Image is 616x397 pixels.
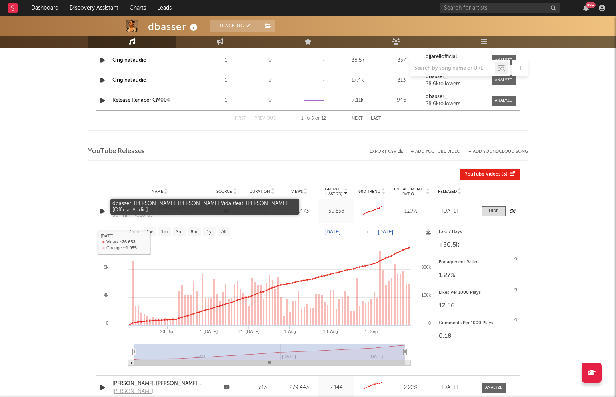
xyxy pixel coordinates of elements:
[246,384,278,392] div: 5:13
[426,54,457,59] strong: djjarellofficial
[439,258,516,267] div: Engagement Ratio
[305,117,310,120] span: to
[439,227,516,237] div: Last 7 Days
[112,58,146,63] a: Original audio
[238,329,260,334] text: 21. [DATE]
[112,98,170,103] a: Release Renacer CM004
[338,96,378,104] div: 7.11k
[365,329,378,334] text: 1. Sep
[411,150,460,154] button: + Add YouTube Video
[216,189,232,194] span: Source
[426,74,486,80] a: dbasser_
[325,187,343,192] p: Growth
[468,150,528,154] button: + Add SoundCloud Song
[315,117,320,120] span: of
[382,76,422,84] div: 313
[206,76,246,84] div: 1
[325,229,340,235] text: [DATE]
[586,2,596,8] div: 99 +
[370,149,403,154] button: Export CSV
[421,265,431,269] text: 300k
[439,240,516,250] div: +50.5k
[147,229,153,235] text: 1w
[392,384,430,392] div: 2.22 %
[128,229,141,235] text: Zoom
[460,150,528,154] button: + Add SoundCloud Song
[160,329,175,334] text: 23. Jun
[320,207,352,215] div: 50.538
[254,116,276,121] button: Previous
[191,229,198,235] text: 6m
[465,172,508,177] span: ( 5 )
[292,114,336,124] div: 1 5 12
[235,116,246,121] button: First
[421,293,431,297] text: 150k
[426,81,486,87] div: 28.6k followers
[426,54,486,60] a: djjarellofficial
[206,96,246,104] div: 1
[426,94,448,99] strong: dbasser_
[112,388,160,396] a: [PERSON_NAME] Oficial
[112,211,155,219] a: Spinnin' Records
[206,229,212,235] text: 1y
[338,76,378,84] div: 17.4k
[88,147,145,156] span: YouTube Releases
[246,207,278,215] div: 5:13
[210,20,260,32] button: Tracking
[291,189,303,194] span: Views
[439,301,516,311] div: 12.56
[382,56,422,64] div: 337
[426,94,486,100] a: dbasser_
[250,96,290,104] div: 0
[206,56,246,64] div: 1
[434,384,466,392] div: [DATE]
[250,189,270,194] span: Duration
[403,150,460,154] div: + Add YouTube Video
[323,329,338,334] text: 18. Aug
[161,229,168,235] text: 1m
[364,229,369,235] text: →
[438,189,457,194] span: Released
[112,203,207,211] a: dbasser, [PERSON_NAME], [PERSON_NAME] Vida (feat. [PERSON_NAME]) [Official Audio]
[378,229,393,235] text: [DATE]
[250,56,290,64] div: 0
[426,74,448,79] strong: dbasser_
[465,172,500,177] span: YouTube Videos
[199,329,218,334] text: 7. [DATE]
[583,5,589,11] button: 99+
[358,189,380,194] span: 60D Trend
[112,78,146,83] a: Original audio
[371,116,381,121] button: Last
[428,321,431,325] text: 0
[250,76,290,84] div: 0
[104,293,108,297] text: 4k
[382,96,422,104] div: 946
[352,116,363,121] button: Next
[460,169,520,180] button: YouTube Videos(5)
[392,187,425,196] span: Engagement Ratio
[325,192,343,196] p: (Last 7d)
[439,288,516,298] div: Likes Per 1000 Plays
[152,189,163,194] span: Name
[104,265,108,269] text: 8k
[176,229,183,235] text: 3m
[221,229,226,235] text: All
[106,321,108,325] text: 0
[284,329,296,334] text: 4. Aug
[426,101,486,107] div: 28.6k followers
[439,319,516,328] div: Comments Per 1000 Plays
[148,20,200,33] div: dbasser
[282,207,317,215] div: 416.473
[439,331,516,341] div: 0.18
[439,271,516,280] div: 1.27 %
[392,207,430,215] div: 1.27 %
[320,384,352,392] div: 7.144
[338,56,378,64] div: 38.5k
[410,65,495,72] input: Search by song name or URL
[440,3,560,13] input: Search for artists
[112,380,207,388] a: [PERSON_NAME], [PERSON_NAME], [PERSON_NAME] Ft. ([PERSON_NAME]) - La Vida (Original Mix)
[282,384,317,392] div: 279.443
[434,207,466,215] div: [DATE]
